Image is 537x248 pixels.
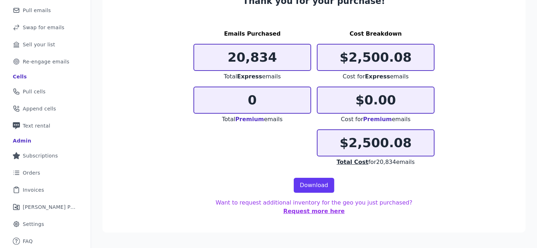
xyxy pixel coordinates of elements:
a: Orders [6,165,85,181]
a: Subscriptions [6,148,85,164]
span: [PERSON_NAME] Performance [23,203,76,211]
span: Re-engage emails [23,58,69,65]
p: $0.00 [318,93,434,107]
p: Want to request additional inventory for the geo you just purchased? [193,198,435,216]
span: Total Cost [337,159,368,165]
a: Append cells [6,101,85,117]
h3: Emails Purchased [193,30,311,38]
span: Express [237,73,262,80]
a: Swap for emails [6,20,85,35]
button: Request more here [283,207,345,216]
span: Total emails [224,73,281,80]
div: Admin [13,137,31,144]
span: Sell your list [23,41,55,48]
p: 20,834 [194,50,310,64]
a: Pull emails [6,2,85,18]
span: Pull cells [23,88,46,95]
span: Premium [235,116,264,123]
a: Re-engage emails [6,54,85,69]
span: Pull emails [23,7,51,14]
span: Invoices [23,186,44,193]
span: Total emails [222,116,283,123]
p: $2,500.08 [318,136,434,150]
a: [PERSON_NAME] Performance [6,199,85,215]
span: FAQ [23,238,33,245]
p: 0 [194,93,310,107]
h3: Cost Breakdown [317,30,435,38]
p: $2,500.08 [318,50,434,64]
span: Premium [363,116,392,123]
a: Settings [6,216,85,232]
a: Pull cells [6,84,85,99]
span: Cost for emails [343,73,409,80]
span: Text rental [23,122,50,129]
a: Sell your list [6,37,85,52]
a: Download [294,178,334,193]
span: Subscriptions [23,152,58,159]
span: for 20,834 emails [337,159,415,165]
span: Append cells [23,105,56,112]
span: Express [365,73,390,80]
a: Invoices [6,182,85,198]
a: Text rental [6,118,85,134]
div: Cells [13,73,27,80]
span: Settings [23,221,44,228]
span: Cost for emails [341,116,411,123]
span: Swap for emails [23,24,64,31]
span: Orders [23,169,40,176]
